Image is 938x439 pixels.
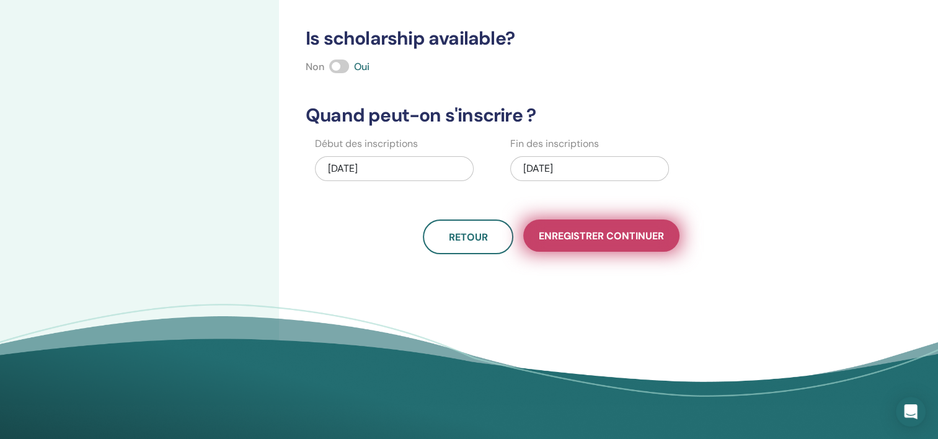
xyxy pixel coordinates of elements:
div: [DATE] [315,156,474,181]
button: Retour [423,219,513,254]
button: Enregistrer continuer [523,219,679,252]
span: Non [306,60,324,73]
span: Enregistrer continuer [539,229,664,242]
h3: Is scholarship available? [298,27,805,50]
div: [DATE] [510,156,669,181]
span: Retour [449,231,488,244]
h3: Quand peut-on s'inscrire ? [298,104,805,126]
label: Fin des inscriptions [510,136,599,151]
label: Début des inscriptions [315,136,418,151]
span: Oui [354,60,369,73]
div: Open Intercom Messenger [896,397,926,427]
